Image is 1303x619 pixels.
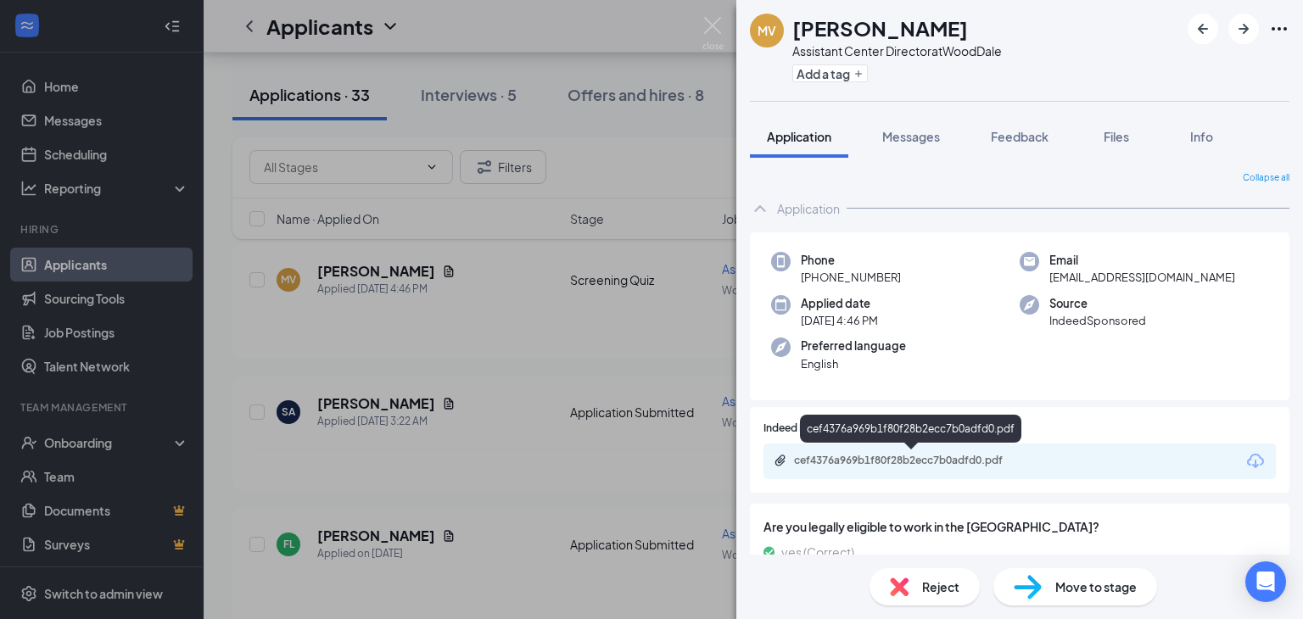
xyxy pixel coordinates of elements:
[1228,14,1259,44] button: ArrowRight
[1049,252,1235,269] span: Email
[1245,451,1266,471] svg: Download
[1190,129,1213,144] span: Info
[853,69,864,79] svg: Plus
[801,355,906,372] span: English
[792,42,1002,59] div: Assistant Center Director at WoodDale
[750,198,770,219] svg: ChevronUp
[774,454,1049,470] a: Paperclipcef4376a969b1f80f28b2ecc7b0adfd0.pdf
[1245,561,1286,602] div: Open Intercom Messenger
[800,415,1021,443] div: cef4376a969b1f80f28b2ecc7b0adfd0.pdf
[767,129,831,144] span: Application
[1049,295,1146,312] span: Source
[781,543,854,561] span: yes (Correct)
[758,22,776,39] div: MV
[801,295,878,312] span: Applied date
[1049,312,1146,329] span: IndeedSponsored
[794,454,1032,467] div: cef4376a969b1f80f28b2ecc7b0adfd0.pdf
[1049,269,1235,286] span: [EMAIL_ADDRESS][DOMAIN_NAME]
[991,129,1049,144] span: Feedback
[801,337,906,354] span: Preferred language
[774,454,787,467] svg: Paperclip
[1233,19,1254,39] svg: ArrowRight
[1269,19,1289,39] svg: Ellipses
[922,577,959,596] span: Reject
[1104,129,1129,144] span: Files
[763,421,838,437] span: Indeed Resume
[1188,14,1218,44] button: ArrowLeftNew
[792,64,868,82] button: PlusAdd a tag
[882,129,940,144] span: Messages
[1055,577,1137,596] span: Move to stage
[801,269,901,286] span: [PHONE_NUMBER]
[1243,171,1289,185] span: Collapse all
[777,200,840,217] div: Application
[1193,19,1213,39] svg: ArrowLeftNew
[792,14,968,42] h1: [PERSON_NAME]
[801,312,878,329] span: [DATE] 4:46 PM
[801,252,901,269] span: Phone
[763,517,1276,536] span: Are you legally eligible to work in the [GEOGRAPHIC_DATA]?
